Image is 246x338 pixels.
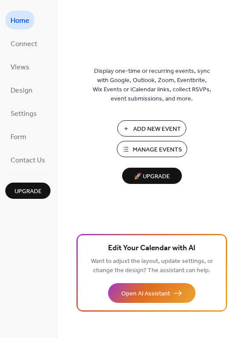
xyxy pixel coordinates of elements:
[127,171,177,183] span: 🚀 Upgrade
[11,107,37,121] span: Settings
[5,104,42,122] a: Settings
[108,242,195,255] span: Edit Your Calendar with AI
[11,37,37,51] span: Connect
[122,168,182,184] button: 🚀 Upgrade
[5,80,38,99] a: Design
[117,120,186,137] button: Add New Event
[11,130,26,144] span: Form
[11,14,29,28] span: Home
[5,11,35,29] a: Home
[5,57,35,76] a: Views
[11,84,33,97] span: Design
[14,187,42,196] span: Upgrade
[117,141,187,157] button: Manage Events
[5,183,51,199] button: Upgrade
[93,67,211,104] span: Display one-time or recurring events, sync with Google, Outlook, Zoom, Eventbrite, Wix Events or ...
[5,150,51,169] a: Contact Us
[5,127,32,146] a: Form
[11,61,29,74] span: Views
[133,145,182,155] span: Manage Events
[108,283,195,303] button: Open AI Assistant
[5,34,43,53] a: Connect
[121,289,170,298] span: Open AI Assistant
[133,125,181,134] span: Add New Event
[91,255,213,277] span: Want to adjust the layout, update settings, or change the design? The assistant can help.
[11,154,45,167] span: Contact Us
